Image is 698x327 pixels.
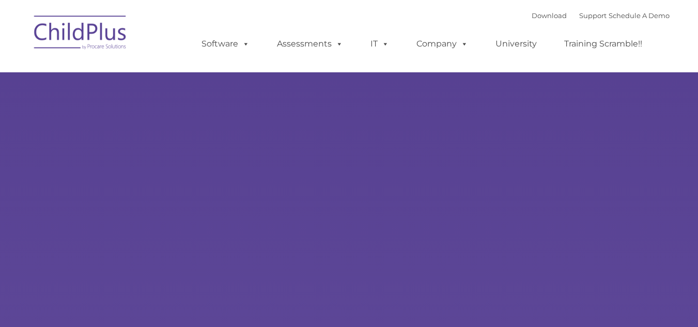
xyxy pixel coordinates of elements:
a: Software [191,34,260,54]
a: Training Scramble!! [554,34,653,54]
img: ChildPlus by Procare Solutions [29,8,132,60]
a: University [485,34,547,54]
font: | [532,11,670,20]
a: Assessments [267,34,353,54]
a: Download [532,11,567,20]
a: Company [406,34,478,54]
a: IT [360,34,399,54]
a: Schedule A Demo [609,11,670,20]
a: Support [579,11,607,20]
